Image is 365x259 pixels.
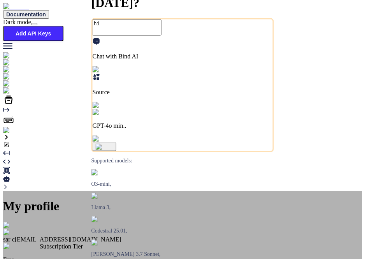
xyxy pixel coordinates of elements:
[93,122,273,129] p: GPT-4o min..
[3,73,39,80] img: githubLight
[3,87,54,94] img: darkCloudIdeIcon
[3,26,63,41] button: Add API Keys
[96,144,113,150] img: icon
[91,193,114,199] img: Llama2
[3,59,31,66] img: ai-studio
[91,228,274,234] p: Codestral 25.01,
[91,181,274,187] p: O3-mini,
[3,19,31,25] span: Dark mode
[93,53,273,60] p: Chat with Bind AI
[93,66,125,73] img: Pick Tools
[3,80,32,87] img: premium
[3,199,362,213] h1: My profile
[93,89,273,96] p: Source
[15,236,121,243] span: [EMAIL_ADDRESS][DOMAIN_NAME]
[93,109,131,116] img: GPT-4o mini
[3,52,20,59] img: chat
[3,66,20,73] img: chat
[3,10,49,19] button: Documentation
[3,243,40,250] img: subscription
[93,19,161,36] textarea: hi
[91,204,274,211] p: Llama 3,
[91,169,112,176] img: GPT-4
[93,136,126,143] img: attachment
[91,251,274,257] p: [PERSON_NAME] 3.7 Sonnet,
[3,3,29,10] img: Bind AI
[91,240,112,246] img: claude
[91,158,274,164] p: Supported models:
[3,222,22,229] img: close
[3,229,26,236] img: profile
[3,127,28,134] img: settings
[3,236,15,243] span: sar c
[40,243,83,250] span: Subscription Tier
[6,11,46,18] span: Documentation
[93,102,130,109] img: Pick Models
[91,216,121,222] img: Mistral-AI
